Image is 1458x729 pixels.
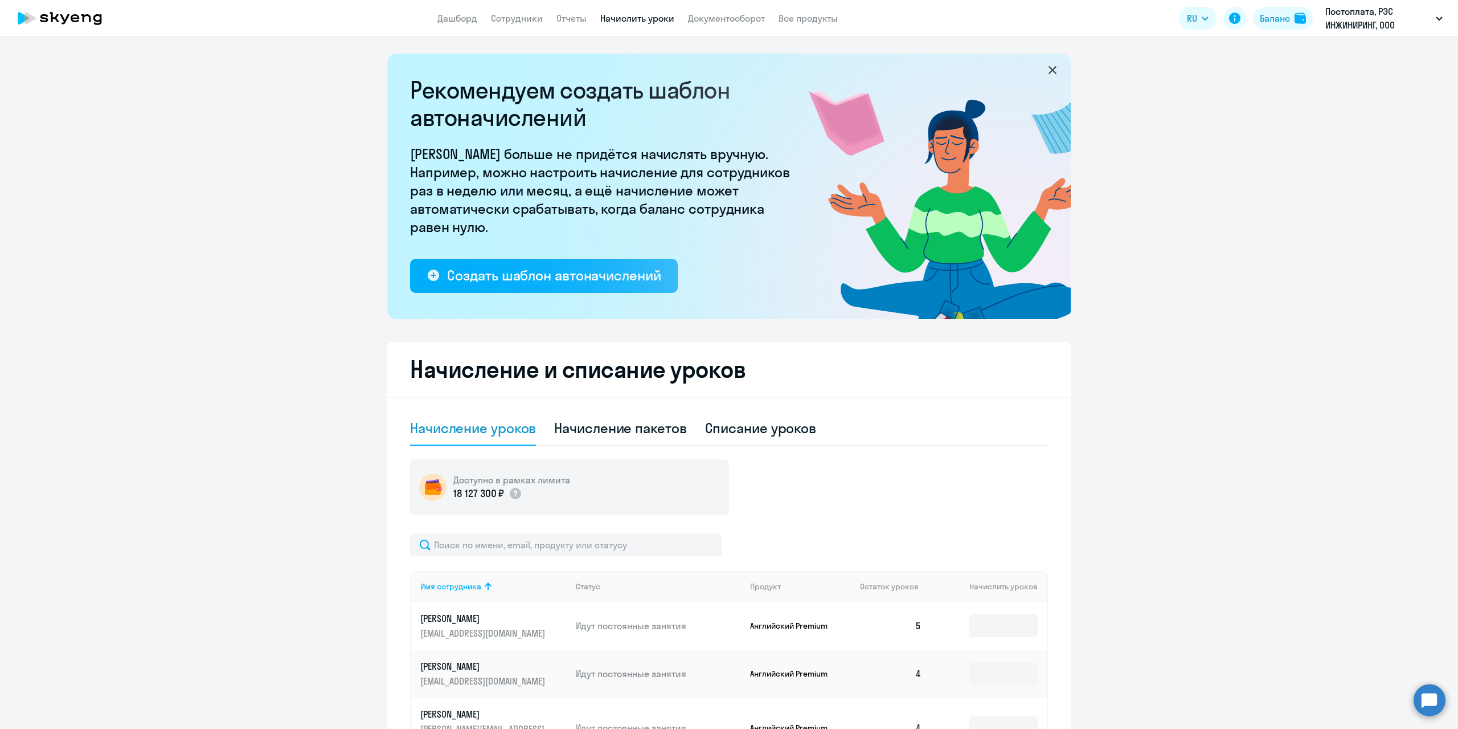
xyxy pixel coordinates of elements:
td: 4 [851,650,931,698]
th: Начислить уроков [931,571,1047,602]
div: Продукт [750,581,851,592]
a: Все продукты [779,13,838,24]
img: balance [1295,13,1306,24]
td: 5 [851,602,931,650]
div: Остаток уроков [860,581,931,592]
button: RU [1179,7,1217,30]
p: 18 127 300 ₽ [453,486,504,501]
a: Документооборот [688,13,765,24]
div: Баланс [1260,11,1290,25]
p: Идут постоянные занятия [576,620,741,632]
input: Поиск по имени, email, продукту или статусу [410,533,722,556]
p: [EMAIL_ADDRESS][DOMAIN_NAME] [420,675,548,687]
div: Статус [576,581,741,592]
img: wallet-circle.png [419,474,447,501]
p: Идут постоянные занятия [576,667,741,680]
p: [PERSON_NAME] больше не придётся начислять вручную. Например, можно настроить начисление для сотр... [410,145,797,236]
h5: Доступно в рамках лимита [453,474,570,486]
div: Начисление уроков [410,419,536,437]
div: Создать шаблон автоначислений [447,266,661,284]
button: Создать шаблон автоначислений [410,259,678,293]
p: [EMAIL_ADDRESS][DOMAIN_NAME] [420,627,548,640]
h2: Начисление и списание уроков [410,356,1048,383]
a: Начислить уроки [600,13,674,24]
p: Постоплата, РЭС ИНЖИНИРИНГ, ООО [1325,5,1431,32]
p: [PERSON_NAME] [420,612,548,625]
p: [PERSON_NAME] [420,660,548,673]
p: Английский Premium [750,669,836,679]
div: Начисление пакетов [554,419,686,437]
p: Английский Premium [750,621,836,631]
a: [PERSON_NAME][EMAIL_ADDRESS][DOMAIN_NAME] [420,612,567,640]
button: Постоплата, РЭС ИНЖИНИРИНГ, ООО [1320,5,1448,32]
div: Списание уроков [705,419,817,437]
span: RU [1187,11,1197,25]
div: Имя сотрудника [420,581,567,592]
span: Остаток уроков [860,581,919,592]
button: Балансbalance [1253,7,1313,30]
p: [PERSON_NAME] [420,708,548,720]
a: Дашборд [437,13,477,24]
div: Статус [576,581,600,592]
a: Сотрудники [491,13,543,24]
a: Отчеты [556,13,587,24]
div: Продукт [750,581,781,592]
a: [PERSON_NAME][EMAIL_ADDRESS][DOMAIN_NAME] [420,660,567,687]
div: Имя сотрудника [420,581,481,592]
h2: Рекомендуем создать шаблон автоначислений [410,76,797,131]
